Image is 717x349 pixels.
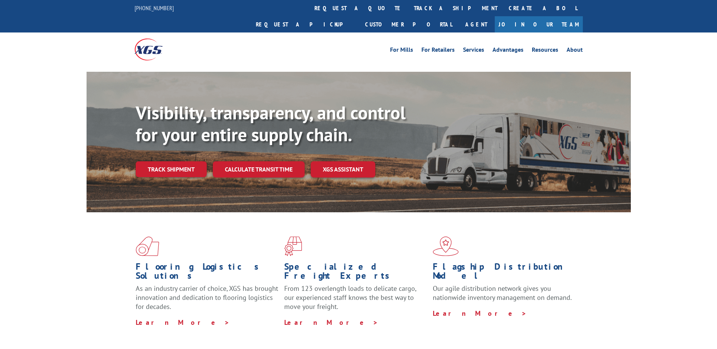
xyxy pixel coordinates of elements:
a: Track shipment [136,161,207,177]
a: Calculate transit time [213,161,305,178]
a: Learn More > [136,318,230,327]
h1: Flooring Logistics Solutions [136,262,279,284]
a: About [567,47,583,55]
img: xgs-icon-flagship-distribution-model-red [433,236,459,256]
img: xgs-icon-total-supply-chain-intelligence-red [136,236,159,256]
a: Customer Portal [359,16,458,32]
img: xgs-icon-focused-on-flooring-red [284,236,302,256]
a: Resources [532,47,558,55]
b: Visibility, transparency, and control for your entire supply chain. [136,101,406,146]
a: Services [463,47,484,55]
a: XGS ASSISTANT [311,161,375,178]
a: Request a pickup [250,16,359,32]
h1: Flagship Distribution Model [433,262,576,284]
h1: Specialized Freight Experts [284,262,427,284]
a: [PHONE_NUMBER] [135,4,174,12]
a: Join Our Team [495,16,583,32]
a: Learn More > [284,318,378,327]
a: For Mills [390,47,413,55]
a: Learn More > [433,309,527,318]
a: Advantages [492,47,523,55]
p: From 123 overlength loads to delicate cargo, our experienced staff knows the best way to move you... [284,284,427,318]
span: Our agile distribution network gives you nationwide inventory management on demand. [433,284,572,302]
a: For Retailers [421,47,455,55]
span: As an industry carrier of choice, XGS has brought innovation and dedication to flooring logistics... [136,284,278,311]
a: Agent [458,16,495,32]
